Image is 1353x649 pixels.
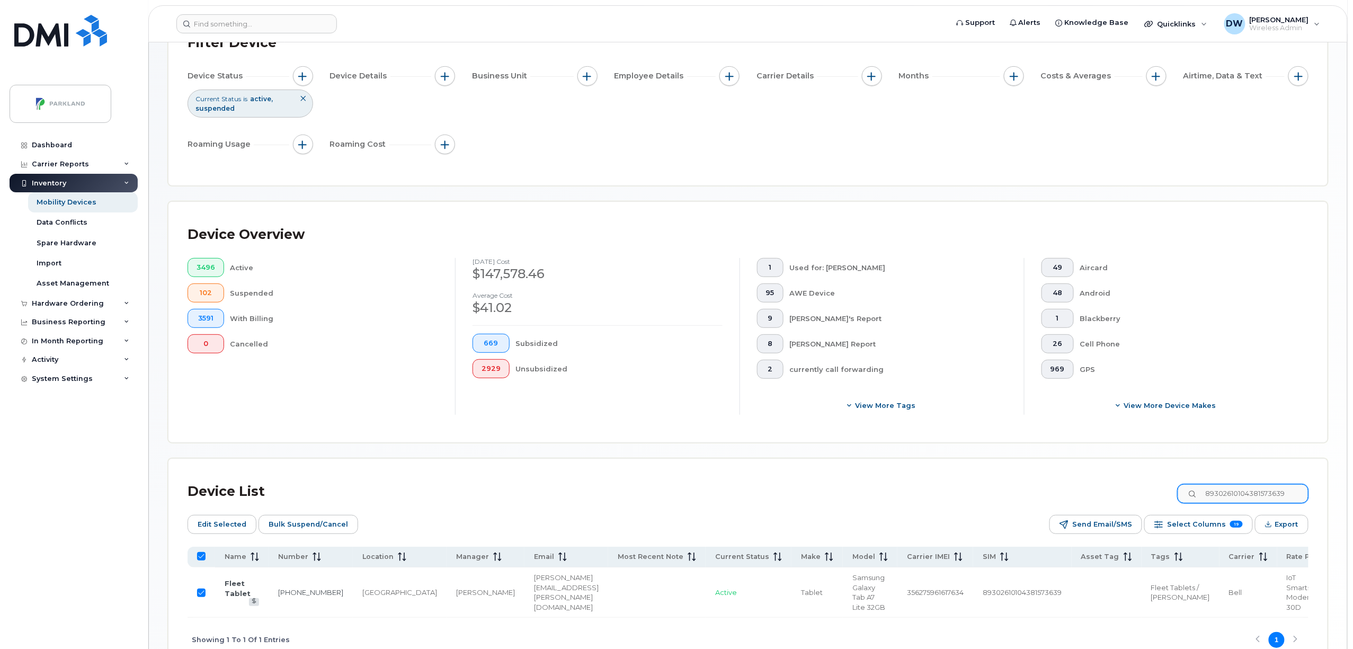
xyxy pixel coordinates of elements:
div: Subsidized [516,334,723,353]
span: 1 [1051,314,1065,323]
div: GPS [1080,360,1292,379]
button: Select Columns 19 [1144,515,1253,534]
span: Tags [1151,552,1170,562]
span: active [250,95,273,103]
a: Support [949,12,1002,33]
h4: [DATE] cost [473,258,723,265]
button: 49 [1042,258,1074,277]
button: 1 [1042,309,1074,328]
span: Current Status [715,552,769,562]
button: 48 [1042,283,1074,303]
button: Edit Selected [188,515,256,534]
span: 26 [1051,340,1065,348]
span: 3496 [197,263,215,272]
span: 19 [1230,521,1243,528]
span: Airtime, Data & Text [1183,70,1266,82]
div: With Billing [230,309,439,328]
span: 969 [1051,365,1065,374]
div: [PERSON_NAME] [456,588,515,598]
span: Employee Details [615,70,687,82]
div: AWE Device [790,283,1008,303]
span: 356275961617634 [907,588,964,597]
span: Device Details [330,70,390,82]
span: Make [801,552,821,562]
div: $41.02 [473,299,723,317]
span: Current Status [195,94,241,103]
span: 669 [482,339,501,348]
span: SIM [983,552,996,562]
span: Asset Tag [1081,552,1119,562]
span: 49 [1051,263,1065,272]
button: 8 [757,334,784,353]
span: [GEOGRAPHIC_DATA] [362,588,437,597]
button: 3591 [188,309,224,328]
span: Samsung Galaxy Tab A7 Lite 32GB [852,573,885,611]
span: Tablet [801,588,823,597]
span: Bell [1229,588,1242,597]
span: Months [899,70,932,82]
span: 1 [766,263,775,272]
span: 0 [197,340,215,348]
span: Knowledge Base [1065,17,1129,28]
span: 9 [766,314,775,323]
span: Roaming Usage [188,139,254,150]
span: Bulk Suspend/Cancel [269,517,348,532]
a: Fleet Tablet [225,579,251,598]
div: [PERSON_NAME] Report [790,334,1008,353]
span: Quicklinks [1158,20,1196,28]
div: Cancelled [230,334,439,353]
button: Page 1 [1269,632,1285,648]
span: Carrier Details [756,70,817,82]
span: Roaming Cost [330,139,389,150]
span: is [243,94,247,103]
div: Active [230,258,439,277]
span: suspended [195,104,235,112]
div: Device List [188,478,265,505]
span: View more tags [856,401,916,411]
span: Active [715,588,737,597]
span: Rate Plan [1287,552,1321,562]
span: Device Status [188,70,246,82]
div: Aircard [1080,258,1292,277]
button: 95 [757,283,784,303]
button: 26 [1042,334,1074,353]
div: currently call forwarding [790,360,1008,379]
span: Support [965,17,995,28]
span: Model [852,552,875,562]
span: 3591 [197,314,215,323]
span: IoT Smartshare Modem 10 30D [1287,573,1327,611]
span: DW [1226,17,1243,30]
button: 1 [757,258,784,277]
span: Costs & Averages [1041,70,1115,82]
div: Device Overview [188,221,305,248]
button: Send Email/SMS [1049,515,1142,534]
span: Edit Selected [198,517,246,532]
div: Fleet Tablets / [PERSON_NAME] [1151,583,1210,602]
input: Search Device List ... [1178,484,1309,503]
div: Blackberry [1080,309,1292,328]
div: $147,578.46 [473,265,723,283]
div: Derrick Wildi [1217,13,1328,34]
button: 2 [757,360,784,379]
button: View more tags [757,396,1007,415]
span: 95 [766,289,775,297]
a: Knowledge Base [1048,12,1136,33]
span: Most Recent Note [618,552,683,562]
span: Manager [456,552,489,562]
button: 102 [188,283,224,303]
span: [PERSON_NAME][EMAIL_ADDRESS][PERSON_NAME][DOMAIN_NAME] [534,573,599,611]
span: Wireless Admin [1250,24,1309,32]
div: Unsubsidized [516,359,723,378]
span: Send Email/SMS [1072,517,1132,532]
span: 102 [197,289,215,297]
span: Name [225,552,246,562]
span: View More Device Makes [1124,401,1216,411]
span: Export [1275,517,1298,532]
span: 89302610104381573639 [983,588,1062,597]
span: Business Unit [472,70,530,82]
span: Showing 1 To 1 Of 1 Entries [192,632,290,648]
button: 969 [1042,360,1074,379]
button: 0 [188,334,224,353]
button: 9 [757,309,784,328]
button: 2929 [473,359,510,378]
